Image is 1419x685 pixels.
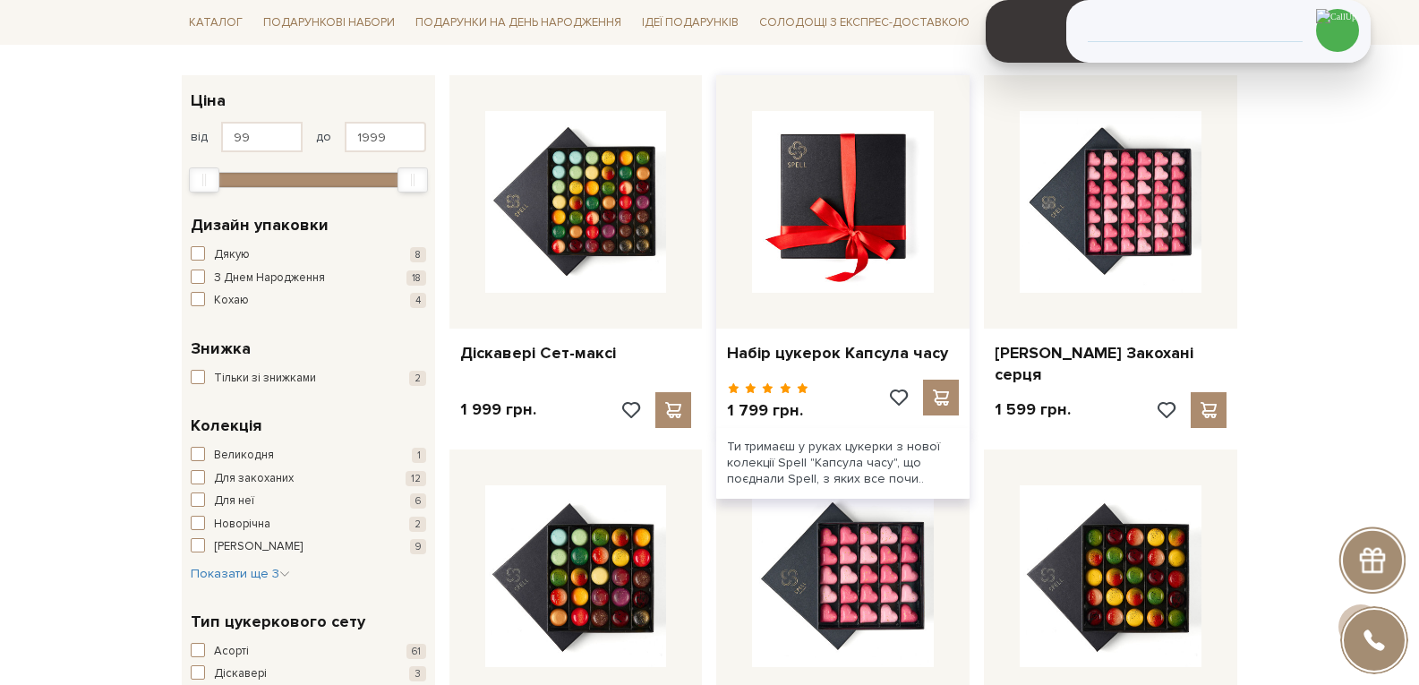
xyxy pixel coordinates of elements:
[214,643,249,661] span: Асорті
[256,9,402,37] span: Подарункові набори
[410,247,426,262] span: 8
[214,470,294,488] span: Для закоханих
[409,666,426,681] span: 3
[214,447,274,465] span: Великодня
[214,665,267,683] span: Діскавері
[214,492,254,510] span: Для неї
[345,122,426,152] input: Ціна
[716,428,970,499] div: Ти тримаєш у руках цукерки з нової колекції Spell "Капсула часу", що поєднали Spell, з яких все п...
[214,370,316,388] span: Тільки зі знижками
[182,9,250,37] span: Каталог
[191,89,226,113] span: Ціна
[408,9,628,37] span: Подарунки на День народження
[727,400,808,421] p: 1 799 грн.
[752,7,977,38] a: Солодощі з експрес-доставкою
[191,129,208,145] span: від
[410,293,426,308] span: 4
[191,270,426,287] button: З Днем Народження 18
[191,470,426,488] button: Для закоханих 12
[412,448,426,463] span: 1
[410,539,426,554] span: 9
[191,213,329,237] span: Дизайн упаковки
[406,644,426,659] span: 61
[189,167,219,193] div: Min
[214,292,249,310] span: Кохаю
[191,292,426,310] button: Кохаю 4
[406,270,426,286] span: 18
[191,492,426,510] button: Для неї 6
[316,129,331,145] span: до
[221,122,303,152] input: Ціна
[635,9,746,37] span: Ідеї подарунків
[191,370,426,388] button: Тільки зі знижками 2
[410,493,426,509] span: 6
[460,343,692,364] a: Діскавері Сет-максі
[409,371,426,386] span: 2
[214,538,303,556] span: [PERSON_NAME]
[191,566,290,581] span: Показати ще 3
[214,516,270,534] span: Новорічна
[214,246,250,264] span: Дякую
[191,337,251,361] span: Знижка
[995,399,1071,420] p: 1 599 грн.
[191,538,426,556] button: [PERSON_NAME] 9
[191,414,261,438] span: Колекція
[191,246,426,264] button: Дякую 8
[409,517,426,532] span: 2
[406,471,426,486] span: 12
[397,167,428,193] div: Max
[191,516,426,534] button: Новорічна 2
[983,7,1159,38] a: Корпоративним клієнтам
[460,399,536,420] p: 1 999 грн.
[214,270,325,287] span: З Днем Народження
[727,343,959,364] a: Набір цукерок Капсула часу
[191,565,290,583] button: Показати ще 3
[191,665,426,683] button: Діскавері 3
[191,447,426,465] button: Великодня 1
[191,610,365,634] span: Тип цукеркового сету
[191,643,426,661] button: Асорті 61
[995,343,1227,385] a: [PERSON_NAME] Закохані серця
[752,111,934,293] img: Набір цукерок Капсула часу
